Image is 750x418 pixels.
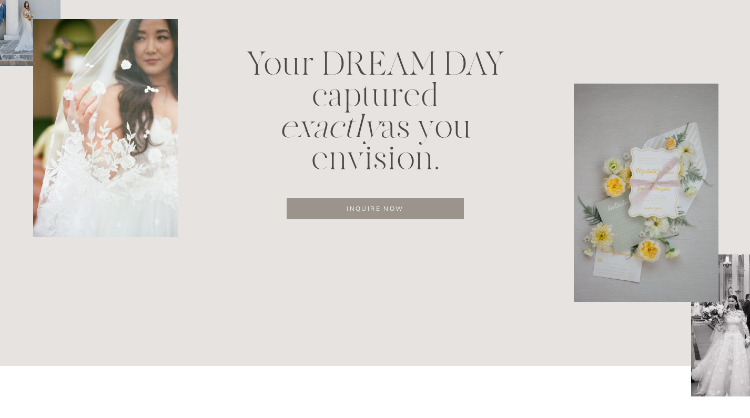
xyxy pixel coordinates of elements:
h2: Your DREAM DAY captured as you envision. [218,48,533,184]
i: exactly [279,109,380,145]
a: inquire now [303,203,447,215]
a: [PERSON_NAME] [252,11,501,30]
